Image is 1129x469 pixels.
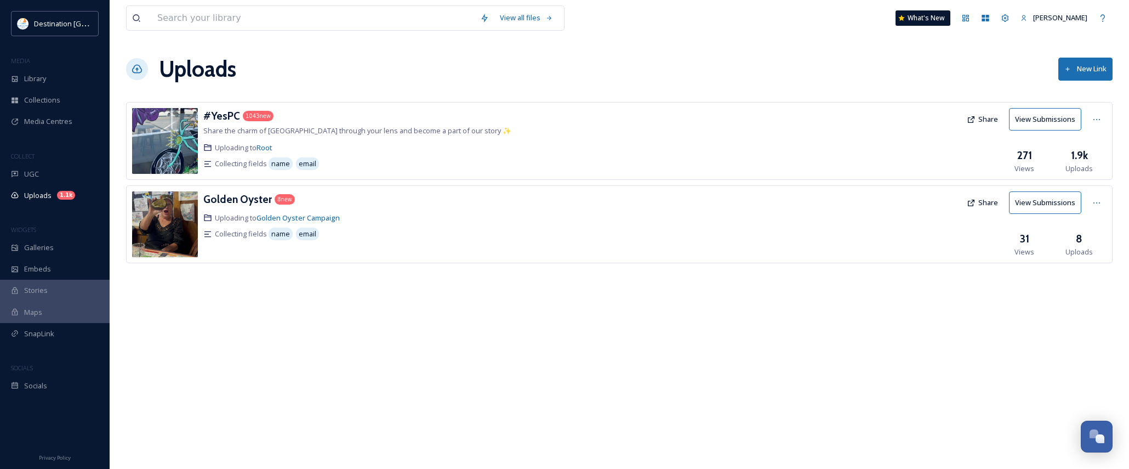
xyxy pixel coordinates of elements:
[24,95,60,105] span: Collections
[11,152,35,160] span: COLLECT
[243,111,273,121] div: 1043 new
[203,126,511,135] span: Share the charm of [GEOGRAPHIC_DATA] through your lens and become a part of our story ✨
[1058,58,1113,80] button: New Link
[1071,148,1088,163] h3: 1.9k
[39,454,71,461] span: Privacy Policy
[215,213,340,223] span: Uploading to
[132,108,198,174] img: 1db92a0e-352b-41e5-b826-3027a99f1ca5.jpg
[203,193,272,206] h3: Golden Oyster
[24,190,52,201] span: Uploads
[203,108,240,124] a: #YesPC
[1009,108,1087,131] a: View Submissions
[1020,231,1029,247] h3: 31
[24,285,48,296] span: Stories
[11,364,33,372] span: SOCIALS
[215,229,267,239] span: Collecting fields
[57,191,75,200] div: 1.1k
[1076,231,1082,247] h3: 8
[203,109,240,122] h3: #YesPC
[1033,13,1087,22] span: [PERSON_NAME]
[299,229,316,239] span: email
[24,242,54,253] span: Galleries
[203,191,272,207] a: Golden Oyster
[159,53,236,86] a: Uploads
[961,109,1003,130] button: Share
[1065,163,1093,174] span: Uploads
[1014,163,1034,174] span: Views
[256,143,272,152] a: Root
[1081,421,1113,453] button: Open Chat
[299,159,316,169] span: email
[11,225,36,234] span: WIDGETS
[39,450,71,464] a: Privacy Policy
[24,169,39,179] span: UGC
[215,159,267,169] span: Collecting fields
[896,10,950,26] a: What's New
[24,74,46,84] span: Library
[1009,191,1087,214] a: View Submissions
[11,56,30,65] span: MEDIA
[152,6,475,30] input: Search your library
[24,307,42,318] span: Maps
[1017,148,1032,163] h3: 271
[271,159,290,169] span: name
[1065,247,1093,257] span: Uploads
[24,116,72,127] span: Media Centres
[1009,108,1081,131] button: View Submissions
[24,381,47,391] span: Socials
[132,191,198,257] img: 62f45201-0102-47ae-b585-ccce29a112fd.jpg
[34,18,143,29] span: Destination [GEOGRAPHIC_DATA]
[256,213,340,223] a: Golden Oyster Campaign
[215,143,272,153] span: Uploading to
[1015,7,1093,29] a: [PERSON_NAME]
[494,7,558,29] a: View all files
[961,192,1003,213] button: Share
[275,194,295,205] div: 8 new
[1014,247,1034,257] span: Views
[1009,191,1081,214] button: View Submissions
[271,229,290,239] span: name
[24,329,54,339] span: SnapLink
[18,18,28,29] img: download.png
[24,264,51,274] span: Embeds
